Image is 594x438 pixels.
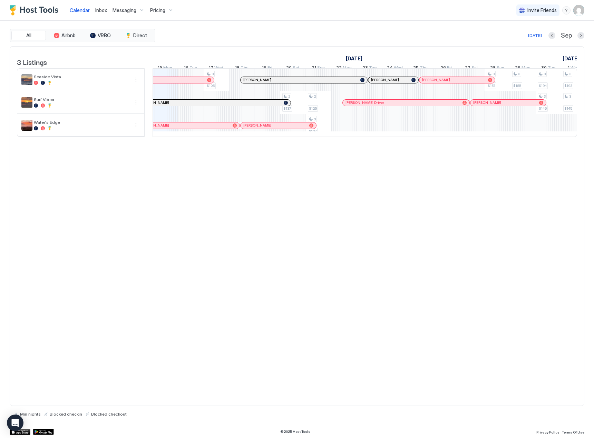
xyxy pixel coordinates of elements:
span: Sat [293,65,299,72]
span: 3 [314,117,316,121]
span: Wed [571,65,580,72]
span: Water's Edge [34,120,129,125]
span: $185 [513,83,521,88]
span: Sun [317,65,325,72]
span: Thu [241,65,249,72]
span: Airbnb [61,32,76,39]
span: 19 [262,65,266,72]
span: 2 [314,94,316,99]
span: Terms Of Use [562,430,584,434]
span: Invite Friends [527,7,557,13]
span: 21 [312,65,316,72]
a: Terms Of Use [562,428,584,435]
span: 28 [490,65,496,72]
a: September 21, 2025 [310,63,327,73]
div: [DATE] [528,32,542,39]
span: © 2025 Host Tools [280,429,310,434]
div: User profile [573,5,584,16]
span: [PERSON_NAME] [243,123,271,128]
span: Min nights [20,411,41,417]
a: September 27, 2025 [463,63,480,73]
span: 2 [288,94,290,99]
span: Pricing [150,7,165,13]
a: September 18, 2025 [233,63,250,73]
button: [DATE] [527,31,543,40]
span: Tue [189,65,197,72]
span: 18 [235,65,240,72]
span: Tue [548,65,555,72]
button: More options [132,76,140,84]
span: $157 [488,83,495,88]
div: Open Intercom Messenger [7,415,23,431]
a: Privacy Policy [536,428,559,435]
span: $105 [207,83,215,88]
span: 25 [413,65,419,72]
span: Messaging [113,7,136,13]
button: Airbnb [47,31,82,40]
a: September 17, 2025 [207,63,225,73]
button: Next month [577,32,584,39]
span: 27 [465,65,470,72]
span: Blocked checkout [91,411,127,417]
span: Wed [214,65,223,72]
a: September 22, 2025 [334,63,353,73]
div: App Store [10,429,30,435]
span: Sat [471,65,478,72]
a: September 28, 2025 [488,63,506,73]
div: listing image [21,120,32,131]
span: $125 [309,106,317,111]
div: listing image [21,74,32,85]
span: Wed [394,65,403,72]
a: September 24, 2025 [385,63,405,73]
span: Tue [369,65,377,72]
span: All [26,32,31,39]
button: VRBO [83,31,118,40]
span: Surf Vibes [34,97,129,102]
a: October 1, 2025 [561,53,581,63]
span: 3 [544,72,546,76]
div: tab-group [10,29,155,42]
a: Inbox [95,7,107,14]
span: [PERSON_NAME] [141,123,169,128]
a: September 20, 2025 [284,63,301,73]
span: Seaside Vista [34,74,129,79]
span: 22 [336,65,342,72]
a: September 19, 2025 [260,63,274,73]
span: $145 [539,106,547,111]
span: Direct [133,32,147,39]
span: 3 [493,72,495,76]
span: Sun [497,65,504,72]
span: 15 [158,65,162,72]
span: [PERSON_NAME] Driver [345,100,384,105]
div: listing image [21,97,32,108]
button: More options [132,121,140,129]
a: Calendar [70,7,90,14]
span: 3 [544,94,546,99]
span: [PERSON_NAME] [371,78,399,82]
span: 1 [568,65,569,72]
span: 29 [515,65,520,72]
span: 30 [541,65,547,72]
div: menu [132,121,140,129]
a: Host Tools Logo [10,5,61,16]
a: September 25, 2025 [411,63,429,73]
span: 17 [209,65,213,72]
a: October 1, 2025 [566,63,581,73]
span: Mon [163,65,172,72]
button: Direct [119,31,154,40]
span: Mon [522,65,530,72]
a: Google Play Store [33,429,54,435]
span: Inbox [95,7,107,13]
div: menu [132,76,140,84]
span: 3 [212,72,214,76]
span: 23 [362,65,368,72]
span: [PERSON_NAME] [473,100,501,105]
span: 16 [184,65,188,72]
a: September 15, 2025 [156,63,174,73]
span: [PERSON_NAME] [422,78,450,82]
span: Fri [447,65,452,72]
span: $193 [564,83,572,88]
span: $194 [539,83,547,88]
span: Calendar [70,7,90,13]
